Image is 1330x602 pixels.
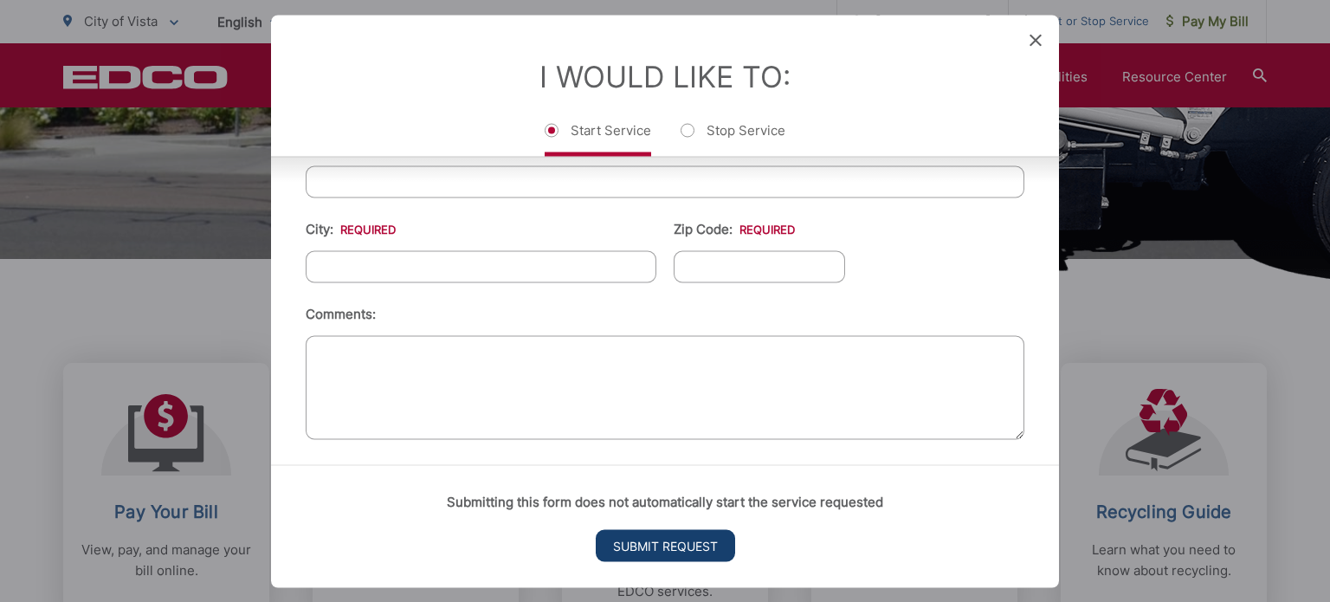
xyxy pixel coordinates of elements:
label: Stop Service [681,121,785,156]
label: Comments: [306,306,376,321]
label: I Would Like To: [539,58,791,94]
strong: Submitting this form does not automatically start the service requested [447,493,883,509]
label: Zip Code: [674,221,795,236]
label: Start Service [545,121,651,156]
input: Submit Request [596,529,735,561]
label: City: [306,221,396,236]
